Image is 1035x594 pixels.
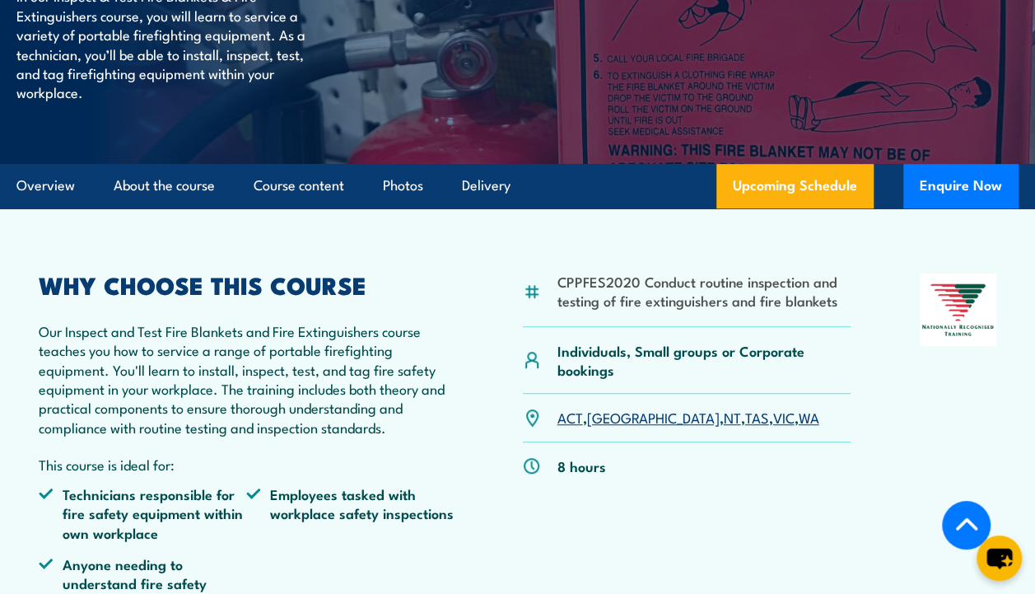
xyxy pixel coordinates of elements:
p: , , , , , [557,408,818,427]
a: Course content [254,164,344,208]
a: NT [723,407,740,427]
li: Employees tasked with workplace safety inspections [246,484,454,542]
a: ACT [557,407,582,427]
a: Delivery [462,164,511,208]
a: [GEOGRAPHIC_DATA] [586,407,719,427]
a: WA [798,407,818,427]
a: VIC [772,407,794,427]
h2: WHY CHOOSE THIS COURSE [39,274,454,295]
img: Nationally Recognised Training logo. [920,274,996,346]
button: chat-button [977,536,1022,581]
li: CPPFES2020 Conduct routine inspection and testing of fire extinguishers and fire blankets [557,272,850,311]
p: Individuals, Small groups or Corporate bookings [557,341,850,380]
button: Enquire Now [903,164,1019,208]
a: TAS [744,407,768,427]
a: Upcoming Schedule [716,164,874,208]
a: Photos [383,164,423,208]
p: 8 hours [557,456,605,475]
li: Technicians responsible for fire safety equipment within own workplace [39,484,246,542]
a: About the course [114,164,215,208]
a: Overview [16,164,75,208]
p: This course is ideal for: [39,455,454,474]
p: Our Inspect and Test Fire Blankets and Fire Extinguishers course teaches you how to service a ran... [39,321,454,437]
